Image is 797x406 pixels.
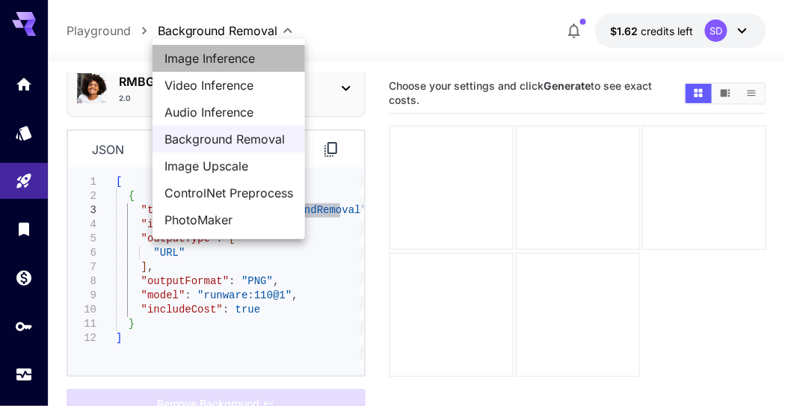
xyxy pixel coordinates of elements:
span: Audio Inference [164,103,293,121]
span: ControlNet Preprocess [164,184,293,202]
span: Image Inference [164,49,293,67]
span: Video Inference [164,76,293,94]
span: PhotoMaker [164,211,293,229]
span: Background Removal [164,130,293,148]
span: Image Upscale [164,157,293,175]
